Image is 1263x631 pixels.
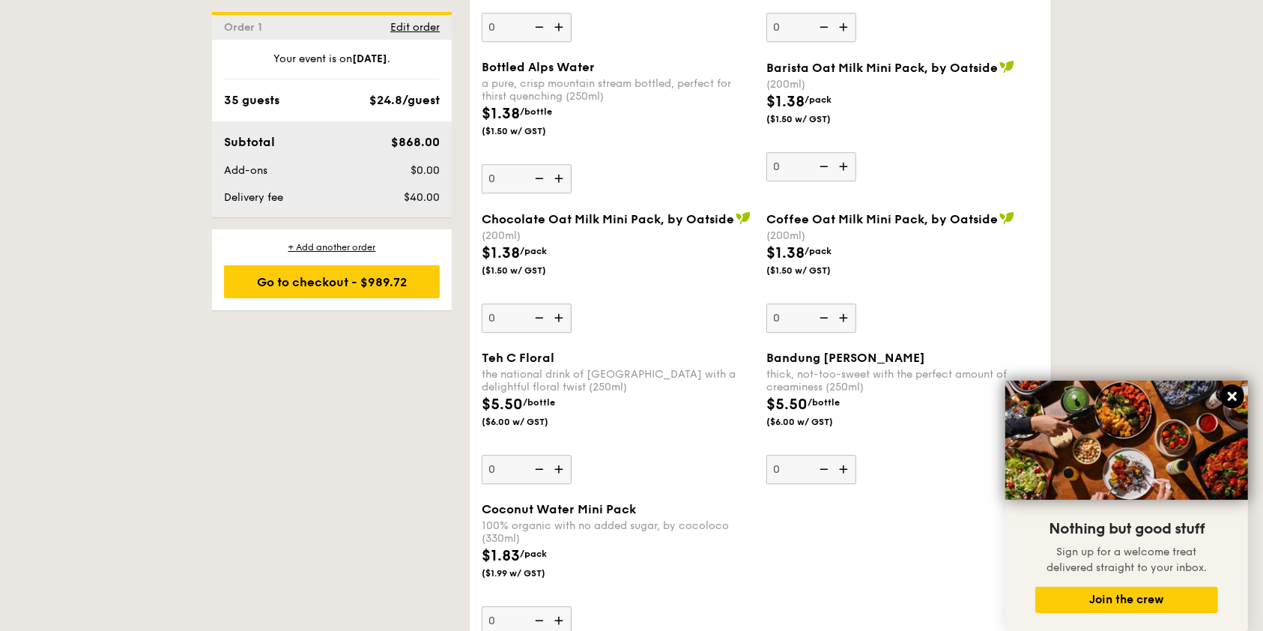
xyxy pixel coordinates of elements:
img: icon-reduce.1d2dbef1.svg [811,13,834,41]
span: $1.38 [482,105,520,123]
span: /pack [520,246,547,256]
span: ($6.00 w/ GST) [766,416,868,428]
input: Teh C Floralthe national drink of [GEOGRAPHIC_DATA] with a delightful floral twist (250ml)$5.50/b... [482,455,572,484]
div: 100% organic with no added sugar, by cocoloco (330ml) [482,519,754,545]
span: Coconut Water Mini Pack [482,502,636,516]
input: Bandung [PERSON_NAME]thick, not-too-sweet with the perfect amount of creaminess (250ml)$5.50/bott... [766,455,856,484]
img: icon-reduce.1d2dbef1.svg [527,13,549,41]
span: $868.00 [391,135,440,149]
input: Bottled Alps Watera pure, crisp mountain stream bottled, perfect for thirst quenching (250ml)$1.3... [482,164,572,193]
input: Chocolate Oat Milk Mini Pack, by Oatside(200ml)$1.38/pack($1.50 w/ GST) [482,304,572,333]
span: $1.38 [766,244,805,262]
span: ($1.50 w/ GST) [482,125,584,137]
span: Teh C Floral [482,351,554,365]
span: $40.00 [404,191,440,204]
img: icon-add.58712e84.svg [834,304,856,332]
span: ($1.50 w/ GST) [766,265,868,277]
img: icon-reduce.1d2dbef1.svg [527,304,549,332]
span: $5.50 [482,396,523,414]
div: Your event is on . [224,52,440,79]
span: $1.38 [482,244,520,262]
span: ($1.99 w/ GST) [482,567,584,579]
div: the national drink of [GEOGRAPHIC_DATA] with a delightful floral twist (250ml) [482,368,754,393]
div: Go to checkout - $989.72 [224,265,440,298]
img: icon-vegan.f8ff3823.svg [736,211,751,225]
span: /pack [805,94,832,105]
span: /pack [805,246,832,256]
button: Close [1220,384,1244,408]
img: icon-reduce.1d2dbef1.svg [811,152,834,181]
span: Coffee Oat Milk Mini Pack, by Oatside [766,212,998,226]
div: $24.8/guest [369,91,440,109]
img: icon-add.58712e84.svg [549,304,572,332]
span: $1.38 [766,93,805,111]
span: Bandung [PERSON_NAME] [766,351,925,365]
span: Subtotal [224,135,275,149]
span: Add-ons [224,164,267,177]
span: $5.50 [766,396,808,414]
span: /bottle [523,397,555,408]
span: $1.83 [482,547,520,565]
img: icon-reduce.1d2dbef1.svg [811,304,834,332]
img: icon-reduce.1d2dbef1.svg [527,455,549,483]
span: /pack [520,549,547,559]
img: icon-add.58712e84.svg [834,152,856,181]
img: DSC07876-Edit02-Large.jpeg [1005,381,1248,500]
input: $5.50/bottle($6.00 w/ GST) [766,13,856,42]
span: Edit order [390,21,440,34]
span: Bottled Alps Water [482,60,595,74]
span: /bottle [520,106,552,117]
img: icon-reduce.1d2dbef1.svg [811,455,834,483]
div: (200ml) [482,229,754,242]
input: Coffee Oat Milk Mini Pack, by Oatside(200ml)$1.38/pack($1.50 w/ GST) [766,304,856,333]
span: Sign up for a welcome treat delivered straight to your inbox. [1047,546,1207,574]
input: $5.96/bottle($6.50 w/ GST) [482,13,572,42]
span: Chocolate Oat Milk Mini Pack, by Oatside [482,212,734,226]
div: + Add another order [224,241,440,253]
img: icon-vegan.f8ff3823.svg [999,60,1014,73]
span: ($1.50 w/ GST) [766,113,868,125]
img: icon-add.58712e84.svg [834,13,856,41]
div: thick, not-too-sweet with the perfect amount of creaminess (250ml) [766,368,1039,393]
span: $0.00 [411,164,440,177]
input: Barista Oat Milk Mini Pack, by Oatside(200ml)$1.38/pack($1.50 w/ GST) [766,152,856,181]
span: Barista Oat Milk Mini Pack, by Oatside [766,61,998,75]
img: icon-add.58712e84.svg [549,164,572,193]
img: icon-add.58712e84.svg [549,13,572,41]
span: Nothing but good stuff [1049,520,1205,538]
div: (200ml) [766,229,1039,242]
img: icon-add.58712e84.svg [549,455,572,483]
img: icon-add.58712e84.svg [834,455,856,483]
span: Order 1 [224,21,268,34]
strong: [DATE] [352,52,387,65]
div: a pure, crisp mountain stream bottled, perfect for thirst quenching (250ml) [482,77,754,103]
span: ($1.50 w/ GST) [482,265,584,277]
div: (200ml) [766,78,1039,91]
img: icon-reduce.1d2dbef1.svg [527,164,549,193]
img: icon-vegan.f8ff3823.svg [999,211,1014,225]
span: ($6.00 w/ GST) [482,416,584,428]
button: Join the crew [1035,587,1218,613]
div: 35 guests [224,91,279,109]
span: Delivery fee [224,191,283,204]
span: /bottle [808,397,840,408]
